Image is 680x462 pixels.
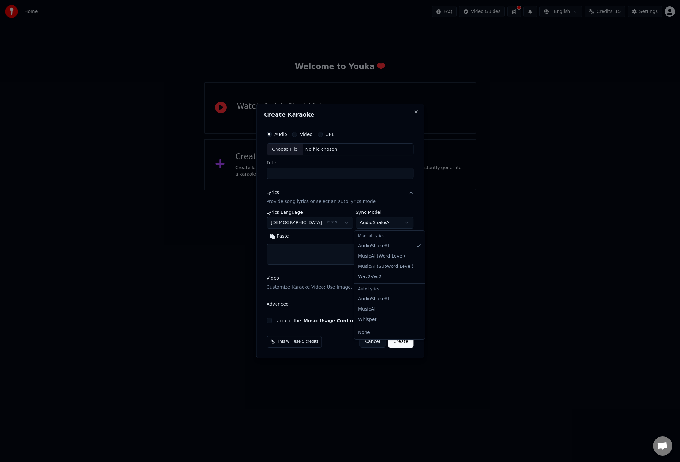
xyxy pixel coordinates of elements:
[358,243,389,249] span: AudioShakeAI
[358,263,413,270] span: MusicAI ( Subword Level )
[358,316,376,323] span: Whisper
[358,253,405,259] span: MusicAI ( Word Level )
[356,232,423,241] div: Manual Lyrics
[358,296,389,302] span: AudioShakeAI
[358,330,370,336] span: None
[358,306,376,313] span: MusicAI
[358,274,381,280] span: Wav2Vec2
[356,285,423,294] div: Auto Lyrics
